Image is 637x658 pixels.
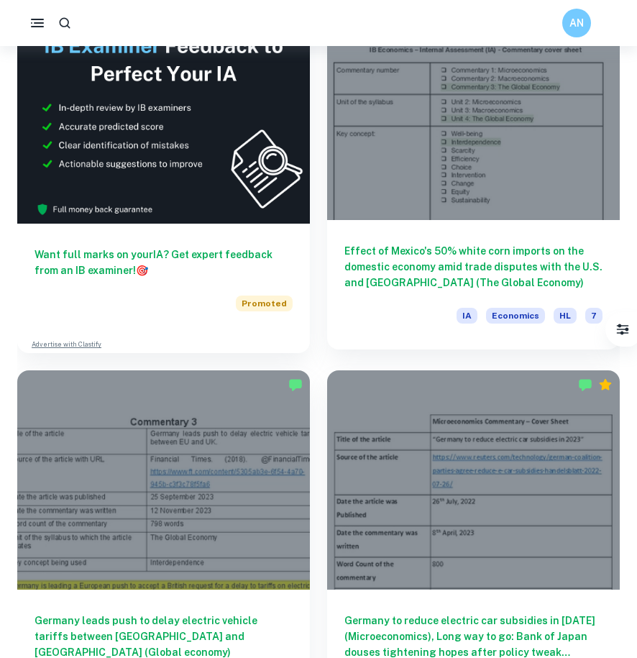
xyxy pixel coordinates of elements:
[136,265,148,276] span: 🎯
[17,4,310,352] a: Want full marks on yourIA? Get expert feedback from an IB examiner!PromotedAdvertise with Clastify
[608,315,637,344] button: Filter
[578,378,592,392] img: Marked
[288,378,303,392] img: Marked
[598,378,613,392] div: Premium
[17,4,310,223] img: Thumbnail
[554,308,577,324] span: HL
[569,15,585,31] h6: AN
[327,4,620,352] a: Effect of Mexico's 50% white corn imports on the domestic economy amid trade disputes with the U....
[32,339,101,349] a: Advertise with Clastify
[236,296,293,311] span: Promoted
[585,308,602,324] span: 7
[562,9,591,37] button: AN
[344,243,602,291] h6: Effect of Mexico's 50% white corn imports on the domestic economy amid trade disputes with the U....
[457,308,477,324] span: IA
[486,308,545,324] span: Economics
[35,247,293,278] h6: Want full marks on your IA ? Get expert feedback from an IB examiner!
